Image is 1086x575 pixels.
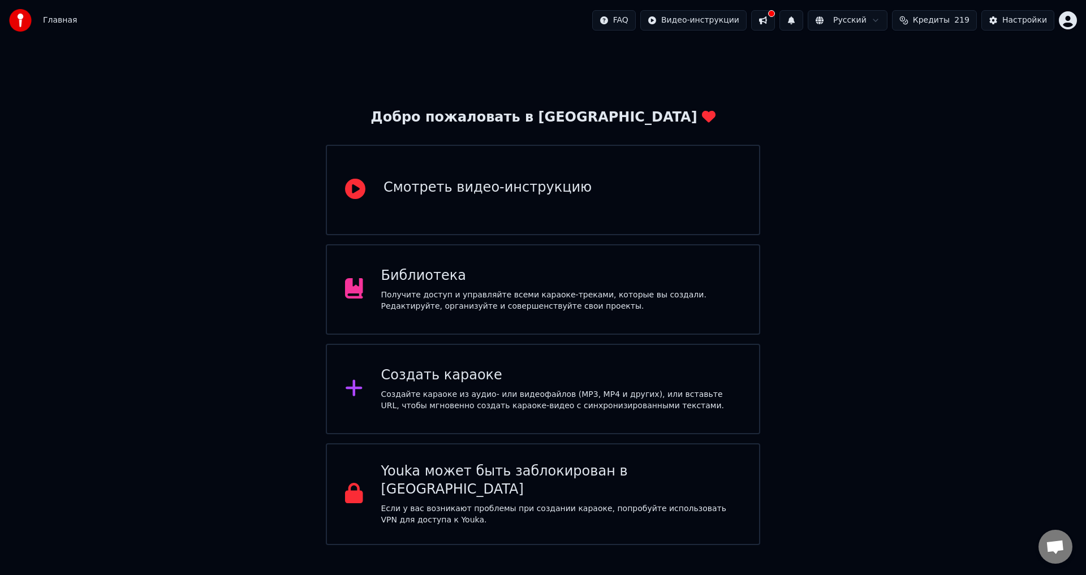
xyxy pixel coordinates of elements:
p: Если у вас возникают проблемы при создании караоке, попробуйте использовать VPN для доступа к Youka. [381,503,742,526]
nav: breadcrumb [43,15,77,26]
div: Открытый чат [1038,530,1072,564]
div: Библиотека [381,267,742,285]
div: Получите доступ и управляйте всеми караоке-треками, которые вы создали. Редактируйте, организуйте... [381,289,742,312]
button: FAQ [592,10,636,31]
div: Настройки [1002,15,1047,26]
span: 219 [954,15,969,26]
button: Настройки [981,10,1054,31]
span: Кредиты [913,15,950,26]
div: Создать караоке [381,366,742,384]
div: Смотреть видео-инструкцию [383,179,592,197]
span: Главная [43,15,77,26]
button: Кредиты219 [892,10,977,31]
div: Создайте караоке из аудио- или видеофайлов (MP3, MP4 и других), или вставьте URL, чтобы мгновенно... [381,389,742,412]
div: Добро пожаловать в [GEOGRAPHIC_DATA] [370,109,715,127]
div: Youka может быть заблокирован в [GEOGRAPHIC_DATA] [381,462,742,499]
img: youka [9,9,32,32]
button: Видео-инструкции [640,10,747,31]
